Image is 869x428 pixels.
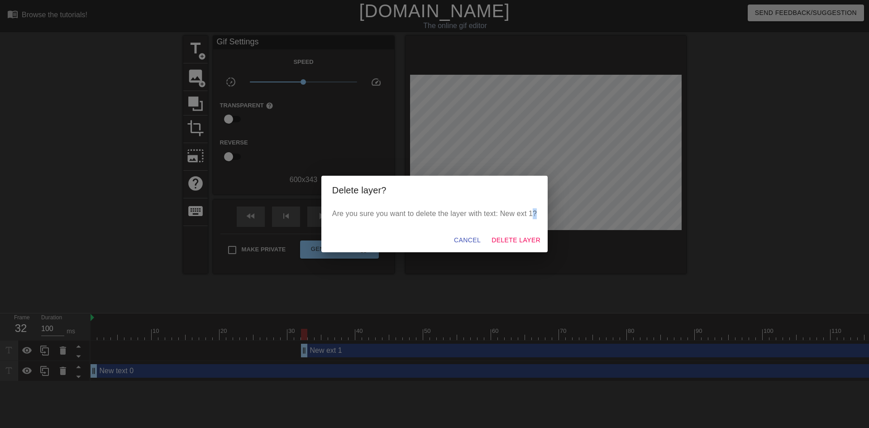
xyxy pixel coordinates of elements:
span: Delete Layer [492,235,540,246]
button: Cancel [450,232,484,249]
p: Are you sure you want to delete the layer with text: New ext 1? [332,208,537,219]
span: Cancel [454,235,481,246]
h2: Delete layer? [332,183,537,197]
button: Delete Layer [488,232,544,249]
